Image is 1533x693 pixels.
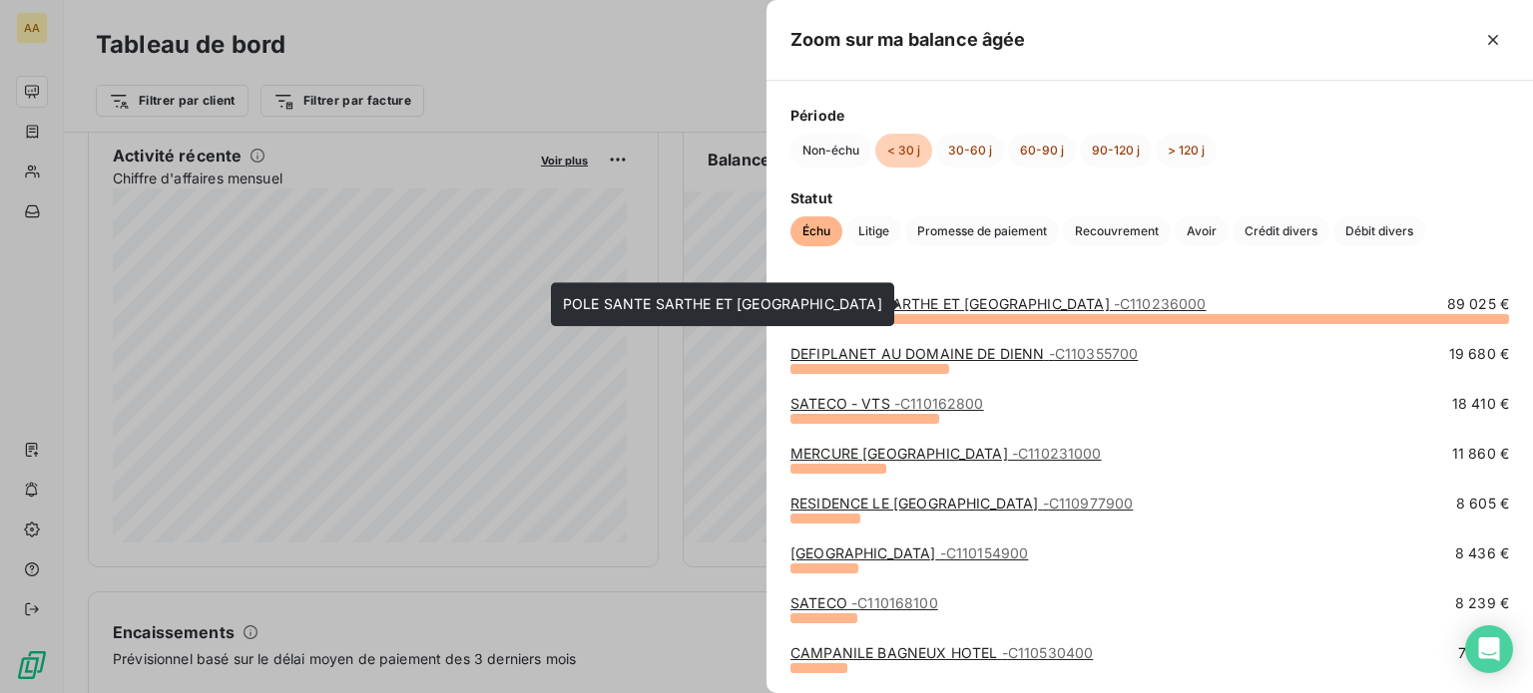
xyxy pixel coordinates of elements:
span: - C110162800 [894,395,984,412]
span: 7 077 € [1458,643,1509,663]
a: MERCURE [GEOGRAPHIC_DATA] [790,445,1102,462]
button: 60-90 j [1008,134,1076,168]
button: Recouvrement [1063,216,1171,246]
a: DEFIPLANET AU DOMAINE DE DIENN [790,345,1138,362]
a: RESIDENCE LE [GEOGRAPHIC_DATA] [790,495,1133,512]
span: - C110355700 [1049,345,1139,362]
span: 11 860 € [1452,444,1509,464]
a: SATECO [790,594,938,611]
button: Crédit divers [1233,216,1329,246]
span: - C110236000 [1114,295,1207,312]
span: - C110231000 [1012,445,1102,462]
span: 89 025 € [1447,294,1509,314]
span: POLE SANTE SARTHE ET [GEOGRAPHIC_DATA] [563,295,882,312]
button: Avoir [1175,216,1229,246]
span: - C110154900 [940,544,1029,561]
button: Échu [790,216,842,246]
a: [GEOGRAPHIC_DATA] [790,544,1028,561]
span: 8 436 € [1455,543,1509,563]
h5: Zoom sur ma balance âgée [790,26,1026,54]
div: Open Intercom Messenger [1465,625,1513,673]
span: Période [790,105,1509,126]
button: Non-échu [790,134,871,168]
span: 8 239 € [1455,593,1509,613]
a: POLE SANTE SARTHE ET [GEOGRAPHIC_DATA] [790,295,1207,312]
span: - C110530400 [1002,644,1094,661]
span: 19 680 € [1449,344,1509,364]
span: - C110168100 [851,594,938,611]
button: Promesse de paiement [905,216,1059,246]
button: 90-120 j [1080,134,1152,168]
button: 30-60 j [936,134,1004,168]
button: < 30 j [875,134,932,168]
button: Débit divers [1333,216,1425,246]
button: Litige [846,216,901,246]
span: 18 410 € [1452,394,1509,414]
a: SATECO - VTS [790,395,984,412]
button: > 120 j [1156,134,1217,168]
span: Statut [790,187,1509,208]
a: CAMPANILE BAGNEUX HOTEL [790,644,1093,661]
span: 8 605 € [1456,494,1509,514]
span: - C110977900 [1043,495,1134,512]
